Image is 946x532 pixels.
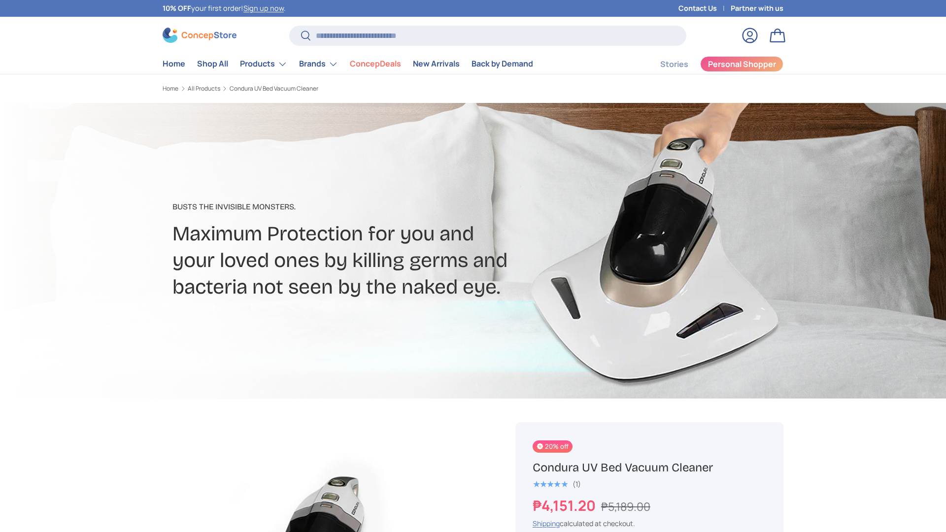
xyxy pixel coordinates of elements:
[678,3,731,14] a: Contact Us
[188,86,220,92] a: All Products
[163,3,286,14] p: your first order! .
[293,54,344,74] summary: Brands
[533,440,573,453] span: 20% off
[660,55,688,74] a: Stories
[163,86,178,92] a: Home
[163,54,185,73] a: Home
[533,460,766,475] h1: Condura UV Bed Vacuum Cleaner
[299,54,338,74] a: Brands
[533,519,560,528] a: Shipping
[573,480,581,488] div: (1)
[163,28,236,43] img: ConcepStore
[472,54,533,73] a: Back by Demand
[163,3,191,13] strong: 10% OFF
[243,3,284,13] a: Sign up now
[533,478,581,489] a: 5.0 out of 5.0 stars (1)
[637,54,783,74] nav: Secondary
[163,54,533,74] nav: Primary
[240,54,287,74] a: Products
[350,54,401,73] a: ConcepDeals
[230,86,318,92] a: Condura UV Bed Vacuum Cleaner
[533,480,568,489] div: 5.0 out of 5.0 stars
[197,54,228,73] a: Shop All
[700,56,783,72] a: Personal Shopper
[708,60,776,68] span: Personal Shopper
[533,496,598,515] strong: ₱4,151.20
[163,84,492,93] nav: Breadcrumbs
[234,54,293,74] summary: Products
[172,201,551,213] p: Busts The Invisible Monsters​.
[533,518,766,529] div: calculated at checkout.
[601,499,650,514] s: ₱5,189.00
[533,479,568,489] span: ★★★★★
[413,54,460,73] a: New Arrivals
[731,3,783,14] a: Partner with us
[172,221,551,300] h2: Maximum Protection for you and your loved ones by killing germs and bacteria not seen by the nake...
